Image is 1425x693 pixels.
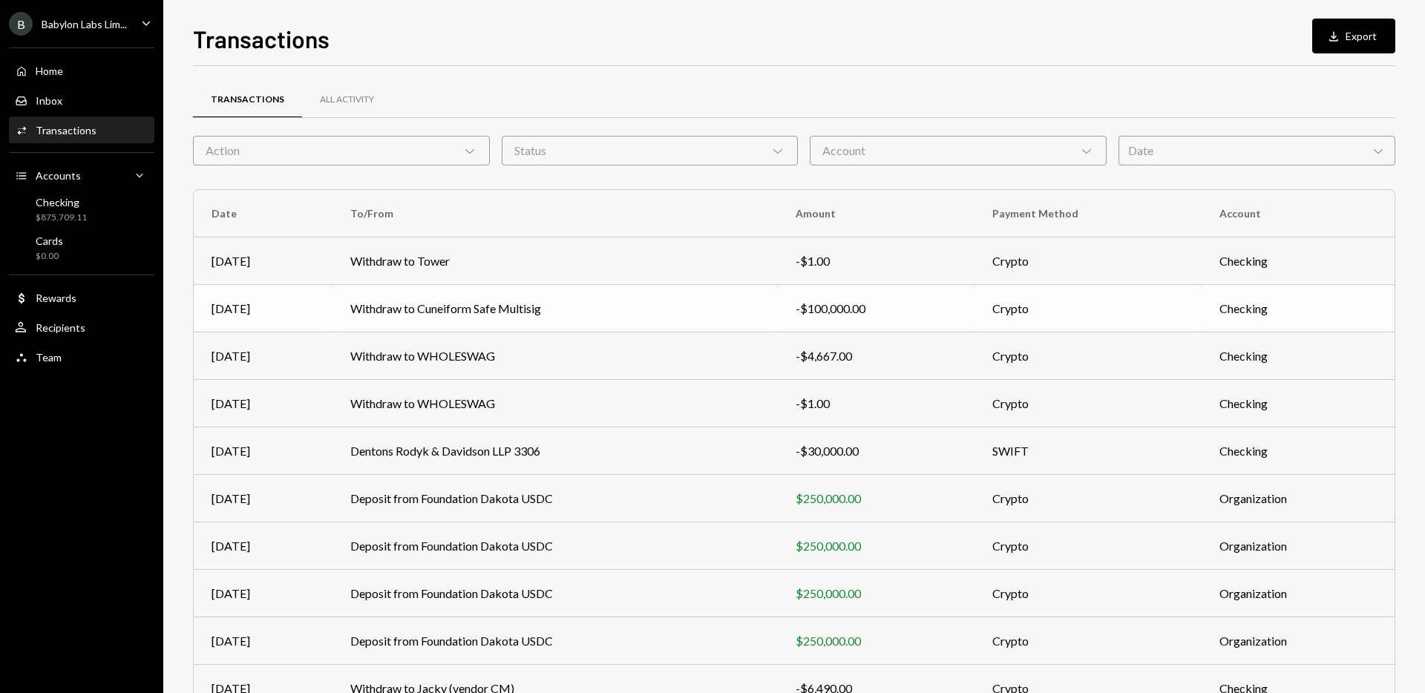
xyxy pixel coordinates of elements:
td: Checking [1202,285,1395,332]
td: Checking [1202,380,1395,427]
div: $250,000.00 [796,632,957,650]
a: Cards$0.00 [9,230,154,266]
div: [DATE] [212,252,315,270]
td: Crypto [974,237,1202,285]
td: Organization [1202,522,1395,570]
div: $250,000.00 [796,585,957,602]
td: Deposit from Foundation Dakota USDC [332,522,778,570]
div: [DATE] [212,537,315,555]
div: All Activity [320,93,374,106]
td: Organization [1202,475,1395,522]
td: Withdraw to Cuneiform Safe Multisig [332,285,778,332]
a: Inbox [9,87,154,114]
div: [DATE] [212,395,315,413]
div: Accounts [36,169,81,182]
td: Crypto [974,617,1202,665]
a: All Activity [302,81,392,119]
a: Transactions [193,81,302,119]
div: Status [502,136,799,165]
td: Withdraw to WHOLESWAG [332,380,778,427]
td: Deposit from Foundation Dakota USDC [332,617,778,665]
td: Checking [1202,237,1395,285]
td: Checking [1202,332,1395,380]
a: Home [9,57,154,84]
div: -$4,667.00 [796,347,957,365]
div: Transactions [211,93,284,106]
td: Crypto [974,475,1202,522]
a: Recipients [9,314,154,341]
div: Account [810,136,1107,165]
td: Deposit from Foundation Dakota USDC [332,570,778,617]
th: Date [194,190,332,237]
a: Team [9,344,154,370]
td: Withdraw to WHOLESWAG [332,332,778,380]
div: Rewards [36,292,76,304]
th: Payment Method [974,190,1202,237]
div: -$1.00 [796,395,957,413]
td: Checking [1202,427,1395,475]
td: Organization [1202,570,1395,617]
div: $0.00 [36,250,63,263]
td: Crypto [974,380,1202,427]
td: Dentons Rodyk & Davidson LLP 3306 [332,427,778,475]
button: Export [1312,19,1395,53]
a: Rewards [9,284,154,311]
div: Team [36,351,62,364]
td: Crypto [974,570,1202,617]
a: Transactions [9,116,154,143]
div: Date [1118,136,1395,165]
div: Recipients [36,321,85,334]
h1: Transactions [193,24,330,53]
div: [DATE] [212,300,315,318]
div: [DATE] [212,490,315,508]
th: Account [1202,190,1395,237]
div: [DATE] [212,585,315,602]
th: Amount [778,190,974,237]
div: [DATE] [212,442,315,460]
div: Checking [36,196,87,208]
div: Babylon Labs Lim... [42,18,127,30]
a: Checking$875,709.11 [9,191,154,227]
a: Accounts [9,162,154,188]
div: $250,000.00 [796,537,957,555]
th: To/From [332,190,778,237]
div: Cards [36,234,63,247]
div: Action [193,136,490,165]
div: [DATE] [212,347,315,365]
div: -$1.00 [796,252,957,270]
div: -$100,000.00 [796,300,957,318]
div: Transactions [36,124,96,137]
td: Crypto [974,285,1202,332]
td: Withdraw to Tower [332,237,778,285]
div: [DATE] [212,632,315,650]
td: Organization [1202,617,1395,665]
div: B [9,12,33,36]
div: $250,000.00 [796,490,957,508]
div: $875,709.11 [36,211,87,224]
td: SWIFT [974,427,1202,475]
div: Home [36,65,63,77]
div: Inbox [36,94,62,107]
td: Deposit from Foundation Dakota USDC [332,475,778,522]
td: Crypto [974,522,1202,570]
div: -$30,000.00 [796,442,957,460]
td: Crypto [974,332,1202,380]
